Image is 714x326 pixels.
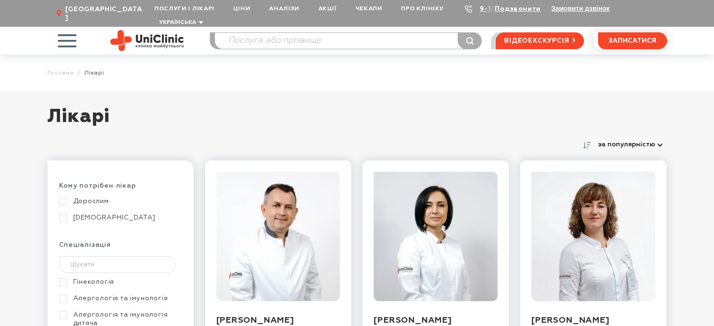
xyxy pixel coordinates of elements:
img: Uniclinic [110,30,184,51]
a: 9-103 [480,6,500,12]
span: Лікарі [84,69,104,76]
a: Подзвонити [495,6,541,12]
div: Спеціалізація [59,241,182,256]
a: Гінекологія [59,278,180,286]
a: [DEMOGRAPHIC_DATA] [59,213,180,222]
button: Замовити дзвінок [551,5,609,12]
div: Кому потрібен лікар [59,182,182,197]
a: [PERSON_NAME] [216,316,294,325]
a: Дорослим [59,197,180,205]
a: [PERSON_NAME] [531,316,609,325]
img: Назарова Інна Леонідівна [531,172,655,301]
a: Алергологія та імунологія [59,294,180,303]
button: за популярністю [594,138,667,151]
a: Головна [47,69,74,76]
button: Українська [157,19,203,26]
a: відеоекскурсія [496,32,583,49]
button: записатися [598,32,667,49]
span: записатися [608,38,656,44]
img: Смирнова Дар'я Олександрівна [374,172,498,301]
input: Шукати [59,256,176,273]
h1: Лікарі [47,105,667,138]
span: відеоекскурсія [504,33,569,49]
img: Захарчук Олександр Валентинович [216,172,340,301]
span: [GEOGRAPHIC_DATA] [65,5,145,22]
span: Українська [159,20,196,25]
input: Послуга або прізвище [215,33,482,49]
a: [PERSON_NAME] [374,316,452,325]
